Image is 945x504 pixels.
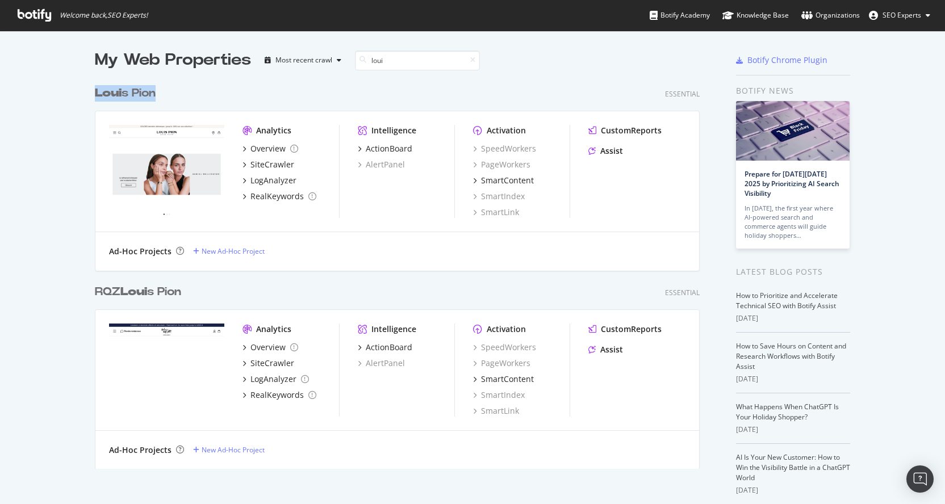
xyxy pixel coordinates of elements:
[250,175,296,186] div: LogAnalyzer
[736,485,850,495] div: [DATE]
[473,373,534,385] a: SmartContent
[473,175,534,186] a: SmartContent
[355,51,480,70] input: Search
[481,373,534,385] div: SmartContent
[473,207,519,218] a: SmartLink
[260,51,346,69] button: Most recent crawl
[256,125,291,136] div: Analytics
[736,85,850,97] div: Botify news
[109,246,172,257] div: Ad-Hoc Projects
[250,342,286,353] div: Overview
[736,291,838,310] a: How to Prioritize and Accelerate Technical SEO with Botify Assist
[109,324,224,415] img: rqz-galerieslafayette.com
[95,284,181,300] div: RQZ s Pion
[601,125,662,136] div: CustomReports
[601,324,662,335] div: CustomReports
[473,191,525,202] a: SmartIndex
[202,246,265,256] div: New Ad-Hoc Project
[95,284,186,300] a: RQZLouis Pion
[801,10,860,21] div: Organizations
[242,358,294,369] a: SiteCrawler
[665,288,700,297] div: Essential
[242,175,296,186] a: LogAnalyzer
[109,125,224,217] img: louispion.fr
[242,143,298,154] a: Overview
[736,425,850,435] div: [DATE]
[722,10,789,21] div: Knowledge Base
[650,10,710,21] div: Botify Academy
[588,145,623,157] a: Assist
[242,191,316,202] a: RealKeywords
[95,72,709,469] div: grid
[883,10,921,20] span: SEO Experts
[371,324,416,335] div: Intelligence
[473,389,525,401] a: SmartIndex
[242,373,309,385] a: LogAnalyzer
[358,159,405,170] a: AlertPanel
[600,344,623,355] div: Assist
[665,89,700,99] div: Essential
[242,342,298,353] a: Overview
[473,143,536,154] a: SpeedWorkers
[736,266,850,278] div: Latest Blog Posts
[242,159,294,170] a: SiteCrawler
[736,402,839,422] a: What Happens When ChatGPT Is Your Holiday Shopper?
[193,246,265,256] a: New Ad-Hoc Project
[250,143,286,154] div: Overview
[736,374,850,384] div: [DATE]
[193,445,265,455] a: New Ad-Hoc Project
[60,11,148,20] span: Welcome back, SEO Experts !
[95,85,160,102] a: Louis Pion
[745,169,839,198] a: Prepare for [DATE][DATE] 2025 by Prioritizing AI Search Visibility
[371,125,416,136] div: Intelligence
[242,389,316,401] a: RealKeywords
[588,344,623,355] a: Assist
[736,341,846,371] a: How to Save Hours on Content and Research Workflows with Botify Assist
[745,204,841,240] div: In [DATE], the first year where AI-powered search and commerce agents will guide holiday shoppers…
[95,87,122,99] b: Loui
[736,452,850,482] a: AI Is Your New Customer: How to Win the Visibility Battle in a ChatGPT World
[473,159,530,170] a: PageWorkers
[860,6,939,24] button: SEO Experts
[487,324,526,335] div: Activation
[250,389,304,401] div: RealKeywords
[120,286,147,297] b: Loui
[358,342,412,353] a: ActionBoard
[473,405,519,417] a: SmartLink
[95,85,156,102] div: s Pion
[906,465,934,493] div: Open Intercom Messenger
[358,358,405,369] a: AlertPanel
[250,191,304,202] div: RealKeywords
[109,444,172,456] div: Ad-Hoc Projects
[250,358,294,369] div: SiteCrawler
[588,125,662,136] a: CustomReports
[588,324,662,335] a: CustomReports
[473,342,536,353] a: SpeedWorkers
[736,313,850,324] div: [DATE]
[250,373,296,385] div: LogAnalyzer
[275,57,332,64] div: Most recent crawl
[202,445,265,455] div: New Ad-Hoc Project
[736,101,850,161] img: Prepare for Black Friday 2025 by Prioritizing AI Search Visibility
[473,358,530,369] a: PageWorkers
[487,125,526,136] div: Activation
[95,49,251,72] div: My Web Properties
[747,54,827,66] div: Botify Chrome Plugin
[366,342,412,353] div: ActionBoard
[250,159,294,170] div: SiteCrawler
[600,145,623,157] div: Assist
[481,175,534,186] div: SmartContent
[358,143,412,154] a: ActionBoard
[256,324,291,335] div: Analytics
[736,54,827,66] a: Botify Chrome Plugin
